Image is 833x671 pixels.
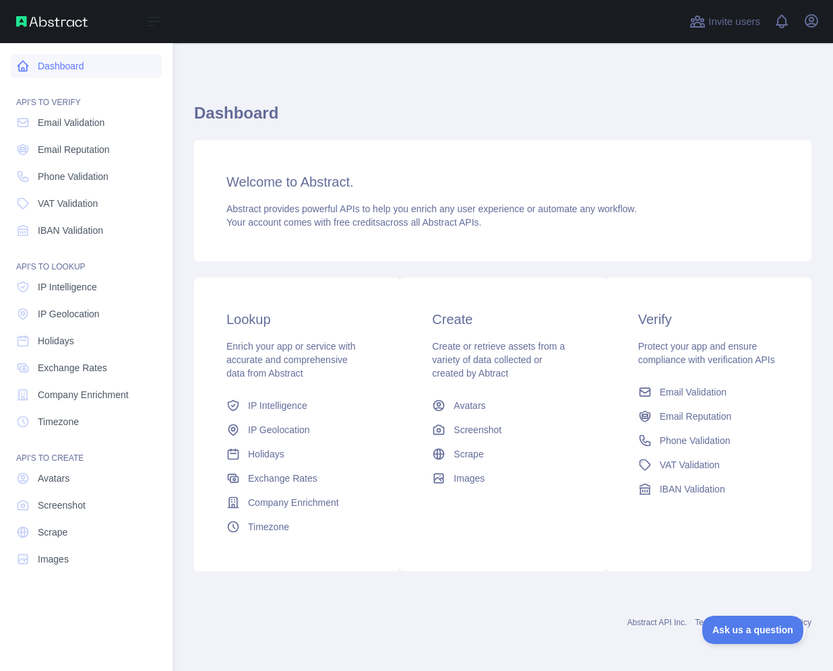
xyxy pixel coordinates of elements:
[334,217,380,228] span: free credits
[38,415,79,428] span: Timezone
[11,520,162,544] a: Scrape
[248,423,310,437] span: IP Geolocation
[427,466,578,490] a: Images
[11,466,162,490] a: Avatars
[38,143,110,156] span: Email Reputation
[11,410,162,434] a: Timezone
[38,170,109,183] span: Phone Validation
[633,477,784,501] a: IBAN Validation
[427,393,578,418] a: Avatars
[638,341,775,365] span: Protect your app and ensure compliance with verification APIs
[16,16,88,27] img: Abstract API
[11,547,162,571] a: Images
[432,310,573,329] h3: Create
[627,618,687,627] a: Abstract API Inc.
[11,110,162,135] a: Email Validation
[248,472,317,485] span: Exchange Rates
[11,218,162,243] a: IBAN Validation
[38,472,69,485] span: Avatars
[194,102,811,135] h1: Dashboard
[221,466,373,490] a: Exchange Rates
[687,11,763,32] button: Invite users
[11,191,162,216] a: VAT Validation
[427,418,578,442] a: Screenshot
[11,493,162,517] a: Screenshot
[226,217,481,228] span: Your account comes with across all Abstract APIs.
[11,54,162,78] a: Dashboard
[708,14,760,30] span: Invite users
[11,302,162,326] a: IP Geolocation
[38,525,67,539] span: Scrape
[633,453,784,477] a: VAT Validation
[221,490,373,515] a: Company Enrichment
[221,515,373,539] a: Timezone
[38,307,100,321] span: IP Geolocation
[660,410,732,423] span: Email Reputation
[660,458,720,472] span: VAT Validation
[38,280,97,294] span: IP Intelligence
[11,437,162,464] div: API'S TO CREATE
[38,116,104,129] span: Email Validation
[454,472,485,485] span: Images
[660,482,725,496] span: IBAN Validation
[248,399,307,412] span: IP Intelligence
[427,442,578,466] a: Scrape
[454,399,485,412] span: Avatars
[226,310,367,329] h3: Lookup
[633,404,784,428] a: Email Reputation
[226,203,637,214] span: Abstract provides powerful APIs to help you enrich any user experience or automate any workflow.
[11,275,162,299] a: IP Intelligence
[38,224,103,237] span: IBAN Validation
[633,428,784,453] a: Phone Validation
[11,245,162,272] div: API'S TO LOOKUP
[11,356,162,380] a: Exchange Rates
[221,442,373,466] a: Holidays
[38,388,129,402] span: Company Enrichment
[11,329,162,353] a: Holidays
[226,172,779,191] h3: Welcome to Abstract.
[660,385,727,399] span: Email Validation
[454,447,483,461] span: Scrape
[248,520,289,534] span: Timezone
[454,423,501,437] span: Screenshot
[226,341,355,379] span: Enrich your app or service with accurate and comprehensive data from Abstract
[11,81,162,108] div: API'S TO VERIFY
[11,164,162,189] a: Phone Validation
[660,434,731,447] span: Phone Validation
[11,383,162,407] a: Company Enrichment
[38,334,74,348] span: Holidays
[221,418,373,442] a: IP Geolocation
[38,361,107,375] span: Exchange Rates
[432,341,565,379] span: Create or retrieve assets from a variety of data collected or created by Abtract
[633,380,784,404] a: Email Validation
[221,393,373,418] a: IP Intelligence
[248,496,339,509] span: Company Enrichment
[38,499,86,512] span: Screenshot
[248,447,284,461] span: Holidays
[38,197,98,210] span: VAT Validation
[11,137,162,162] a: Email Reputation
[638,310,779,329] h3: Verify
[695,618,753,627] a: Terms of service
[702,616,806,644] iframe: Toggle Customer Support
[38,552,69,566] span: Images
